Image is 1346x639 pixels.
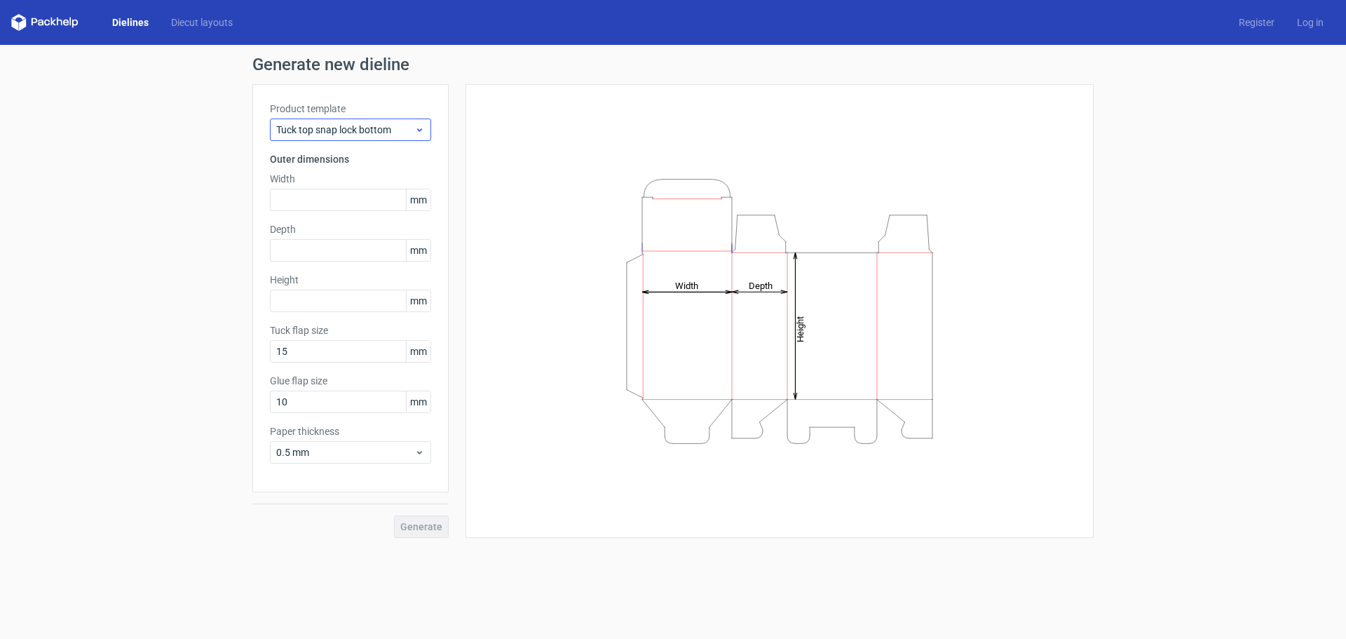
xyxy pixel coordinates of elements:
label: Glue flap size [270,374,431,388]
label: Width [270,172,431,186]
a: Register [1228,15,1286,29]
span: Tuck top snap lock bottom [276,123,414,137]
h3: Outer dimensions [270,152,431,166]
label: Height [270,273,431,287]
tspan: Height [795,316,805,342]
span: mm [406,290,430,311]
span: mm [406,391,430,412]
a: Diecut layouts [160,15,244,29]
a: Dielines [101,15,160,29]
span: mm [406,341,430,362]
tspan: Depth [749,280,773,290]
span: mm [406,240,430,261]
h1: Generate new dieline [252,56,1094,73]
label: Depth [270,222,431,236]
span: mm [406,189,430,210]
tspan: Width [675,280,698,290]
label: Product template [270,102,431,116]
label: Tuck flap size [270,323,431,337]
label: Paper thickness [270,424,431,438]
span: 0.5 mm [276,445,414,459]
a: Log in [1286,15,1335,29]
